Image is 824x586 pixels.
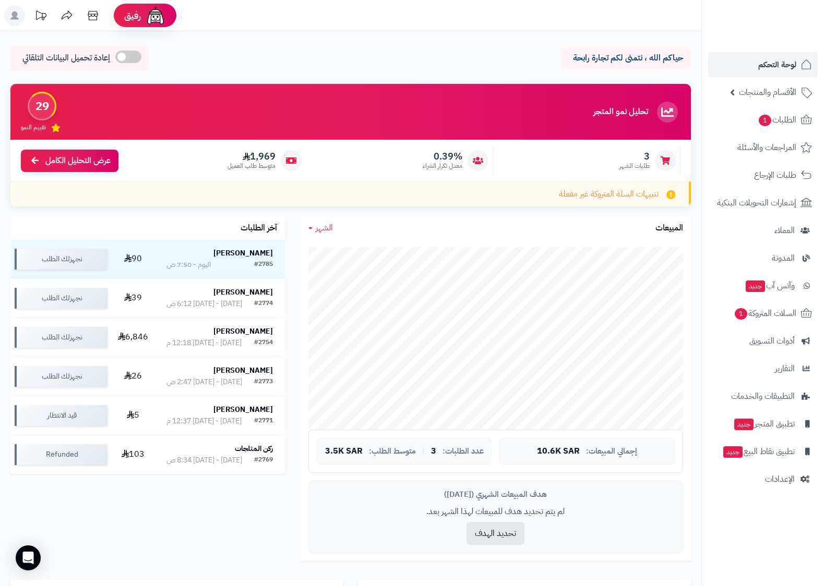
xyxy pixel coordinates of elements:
td: 6,846 [112,318,154,357]
span: 10.6K SAR [537,447,580,456]
span: 1 [734,308,748,320]
a: الطلبات1 [708,107,818,132]
a: لوحة التحكم [708,52,818,77]
div: نجهزلك الطلب [15,327,108,348]
div: هدف المبيعات الشهري ([DATE]) [317,489,675,500]
div: Refunded [15,444,108,465]
span: الشهر [316,222,333,234]
div: #2774 [254,299,273,309]
span: جديد [746,280,765,292]
span: | [422,447,425,455]
div: قيد الانتظار [15,405,108,426]
div: #2754 [254,338,273,348]
span: تطبيق نقاط البيع [722,444,795,459]
a: عرض التحليل الكامل [21,150,118,172]
p: حياكم الله ، نتمنى لكم تجارة رابحة [568,52,683,64]
span: معدل تكرار الشراء [423,162,462,170]
strong: [PERSON_NAME] [213,287,273,298]
div: [DATE] - [DATE] 12:37 م [166,416,242,426]
span: إجمالي المبيعات: [586,447,637,456]
span: 1 [758,114,772,127]
span: عدد الطلبات: [443,447,484,456]
span: 0.39% [423,151,462,162]
span: 3.5K SAR [325,447,363,456]
button: تحديد الهدف [467,522,524,545]
span: التقارير [775,361,795,376]
div: نجهزلك الطلب [15,366,108,387]
h3: تحليل نمو المتجر [593,107,648,117]
a: تطبيق نقاط البيعجديد [708,439,818,464]
a: أدوات التسويق [708,328,818,353]
div: Open Intercom Messenger [16,545,41,570]
img: logo-2.png [753,8,814,30]
span: إشعارات التحويلات البنكية [717,196,796,210]
span: 3 [619,151,650,162]
a: طلبات الإرجاع [708,163,818,188]
span: التطبيقات والخدمات [731,389,795,404]
div: [DATE] - [DATE] 6:12 ص [166,299,242,309]
td: 5 [112,396,154,435]
span: طلبات الشهر [619,162,650,170]
span: السلات المتروكة [734,306,796,321]
div: اليوم - 7:50 ص [166,260,211,270]
span: تقييم النمو [21,123,46,132]
span: جديد [734,419,754,430]
span: متوسط طلب العميل [228,162,276,170]
a: المراجعات والأسئلة [708,135,818,160]
div: [DATE] - [DATE] 8:34 ص [166,455,242,466]
a: تحديثات المنصة [28,5,54,29]
span: جديد [723,446,743,458]
span: 1,969 [228,151,276,162]
h3: آخر الطلبات [241,224,277,233]
a: تطبيق المتجرجديد [708,411,818,436]
div: [DATE] - [DATE] 12:18 م [166,338,242,348]
div: نجهزلك الطلب [15,249,108,270]
div: نجهزلك الطلب [15,288,108,309]
div: #2769 [254,455,273,466]
a: الشهر [308,222,333,234]
span: لوحة التحكم [758,57,796,72]
a: الإعدادات [708,467,818,492]
a: التقارير [708,356,818,381]
p: لم يتم تحديد هدف للمبيعات لهذا الشهر بعد. [317,506,675,518]
span: تنبيهات السلة المتروكة غير مفعلة [559,188,659,200]
h3: المبيعات [655,224,683,233]
a: وآتس آبجديد [708,273,818,298]
strong: [PERSON_NAME] [213,326,273,337]
span: عرض التحليل الكامل [45,155,111,167]
span: أدوات التسويق [749,334,795,348]
span: الطلبات [758,113,796,127]
span: إعادة تحميل البيانات التلقائي [22,52,110,64]
img: ai-face.png [145,5,166,26]
strong: ركن المثلجات [235,443,273,454]
div: [DATE] - [DATE] 2:47 ص [166,377,242,387]
span: المراجعات والأسئلة [737,140,796,155]
span: العملاء [774,223,795,238]
div: #2773 [254,377,273,387]
a: إشعارات التحويلات البنكية [708,190,818,215]
span: رفيق [124,9,141,22]
span: تطبيق المتجر [733,417,795,431]
span: طلبات الإرجاع [754,168,796,182]
td: 103 [112,435,154,474]
td: 26 [112,357,154,396]
td: 39 [112,279,154,318]
a: المدونة [708,246,818,271]
strong: [PERSON_NAME] [213,404,273,415]
strong: [PERSON_NAME] [213,248,273,259]
span: الإعدادات [765,472,795,486]
span: 3 [431,447,436,456]
a: السلات المتروكة1 [708,301,818,326]
div: #2771 [254,416,273,426]
a: العملاء [708,218,818,243]
a: التطبيقات والخدمات [708,384,818,409]
strong: [PERSON_NAME] [213,365,273,376]
span: المدونة [772,251,795,265]
span: متوسط الطلب: [369,447,416,456]
span: الأقسام والمنتجات [739,85,796,100]
div: #2785 [254,260,273,270]
span: وآتس آب [745,278,795,293]
td: 90 [112,240,154,278]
